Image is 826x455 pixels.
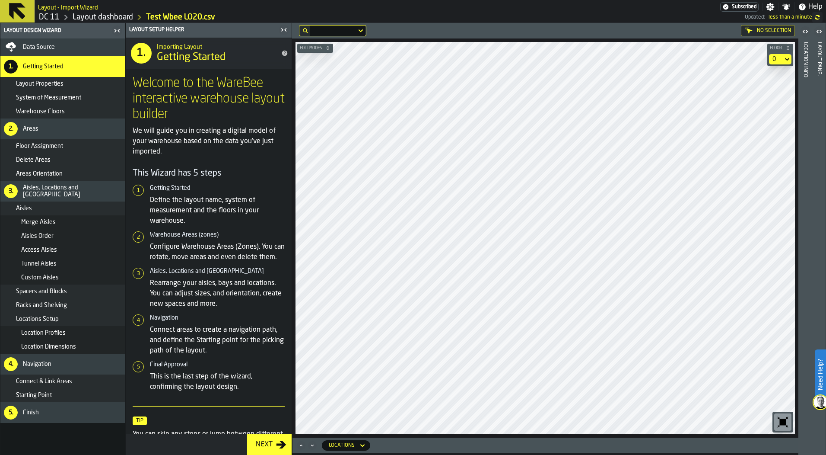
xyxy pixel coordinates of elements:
label: button-toggle-Close me [111,26,123,36]
li: menu System of Measurement [0,91,125,105]
li: menu Connect & Link Areas [0,375,125,388]
li: menu Merge Aisles [0,215,125,229]
label: button-toggle-Notifications [778,3,794,11]
label: button-toggle-Open [813,25,825,40]
span: Merge Aisles [21,219,56,226]
div: DropdownMenuValue-locations [329,442,355,449]
span: Navigation [23,361,51,368]
li: menu Locations Setup [0,312,125,326]
span: Getting Started [23,63,64,70]
li: menu Custom Aisles [0,271,125,285]
li: menu Aisles, Locations and Bays [0,181,125,202]
li: menu Aisles Order [0,229,125,243]
div: Layout panel [816,40,822,453]
span: Location Dimensions [21,343,76,350]
span: Access Aisles [21,247,57,253]
div: title-Getting Started [126,38,292,69]
header: Layout panel [812,23,826,455]
header: Layout Design Wizard [0,23,125,38]
span: 9/5/2025, 7:06:54 AM [769,14,812,20]
div: Next [252,439,276,450]
svg: Reset zoom and position [776,415,790,429]
a: link-to-/wh/i/2e91095d-d0fa-471d-87cf-b9f7f81665fc/settings/billing [720,2,759,12]
span: Tunnel Aisles [21,260,57,267]
label: Need Help? [816,350,825,399]
li: menu Finish [0,402,125,423]
span: Racks and Shelving [16,302,67,309]
li: menu Racks and Shelving [0,298,125,312]
span: Connect & Link Areas [16,378,72,385]
h6: Aisles, Locations and [GEOGRAPHIC_DATA] [150,268,285,275]
span: Tip [133,417,147,425]
span: Spacers and Blocks [16,288,67,295]
div: 4. [4,357,18,371]
span: Finish [23,409,39,416]
li: menu Starting Point [0,388,125,402]
a: link-to-/wh/i/2e91095d-d0fa-471d-87cf-b9f7f81665fc [39,13,60,22]
div: DropdownMenuValue-locations [322,440,370,451]
h1: Welcome to the WareBee interactive warehouse layout builder [133,76,285,122]
span: System of Measurement [16,94,81,101]
li: menu Layout Properties [0,77,125,91]
h2: Sub Title [38,3,98,11]
span: Data Source [23,44,55,51]
span: Delete Areas [16,157,51,163]
h6: Warehouse Areas (zones) [150,231,285,238]
button: Maximize [296,441,306,450]
button: button- [297,44,333,52]
label: button-toggle-undefined [812,12,823,22]
div: Layout Design Wizard [2,28,111,34]
span: Areas Orientation [16,170,63,177]
label: button-toggle-Help [794,2,826,12]
header: Location Info [798,23,812,455]
h6: Final Approval [150,361,285,368]
div: Location Info [802,40,808,453]
button: button- [767,44,793,52]
span: Custom Aisles [21,274,59,281]
div: DropdownMenuValue-default-floor [769,54,791,64]
button: Minimize [307,441,318,450]
div: 1. [4,60,18,74]
li: menu Access Aisles [0,243,125,257]
span: Aisles, Locations and [GEOGRAPHIC_DATA] [23,184,121,198]
h6: Getting Started [150,185,285,192]
span: Location Profiles [21,330,66,336]
li: menu Tunnel Aisles [0,257,125,271]
span: Warehouse Floors [16,108,65,115]
div: DropdownMenuValue-default-floor [772,56,779,63]
span: Help [808,2,823,12]
label: button-toggle-Open [799,25,811,40]
li: menu Aisles [0,202,125,215]
p: This is the last step of the wizard, confirming the layout design. [150,372,285,392]
a: link-to-/wh/i/2e91095d-d0fa-471d-87cf-b9f7f81665fc/import/layout/fc32ca85-d5f9-456f-8d09-58d5fd32... [146,13,215,22]
span: Aisles Order [21,233,54,240]
nav: Breadcrumb [38,12,391,22]
div: 1. [131,43,152,64]
span: Areas [23,125,38,132]
button: button-Next [247,434,292,455]
span: Edit Modes [298,46,324,51]
span: Subscribed [732,4,756,10]
li: menu Data Source [0,38,125,56]
li: menu Location Profiles [0,326,125,340]
li: menu Delete Areas [0,153,125,167]
a: link-to-/wh/i/2e91095d-d0fa-471d-87cf-b9f7f81665fc/designer [73,13,133,22]
div: Layout Setup Helper [127,27,278,33]
span: Getting Started [157,51,226,64]
li: menu Navigation [0,354,125,375]
span: Layout Properties [16,80,64,87]
h2: Sub Title [157,42,271,51]
div: hide filter [303,28,308,33]
label: button-toggle-Close me [278,25,290,35]
li: menu Floor Assignment [0,139,125,153]
span: Locations Setup [16,316,59,323]
label: button-toggle-Settings [762,3,778,11]
span: Floor Assignment [16,143,63,150]
li: menu Warehouse Floors [0,105,125,119]
li: menu Spacers and Blocks [0,285,125,298]
span: Starting Point [16,392,52,399]
li: menu Areas [0,119,125,139]
h6: Navigation [150,314,285,321]
div: button-toolbar-undefined [772,412,793,433]
span: Floor [768,46,784,51]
